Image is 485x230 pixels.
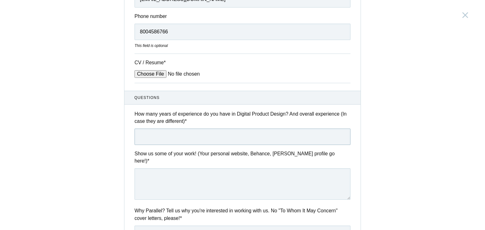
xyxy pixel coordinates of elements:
span: Questions [135,95,351,101]
label: CV / Resume [135,59,182,66]
label: Why Parallel? Tell us why you're interested in working with us. No "To Whom It May Concern" cover... [135,207,350,222]
label: Phone number [135,13,350,20]
label: How many years of experience do you have in Digital Product Design? And overall experience (In ca... [135,110,350,125]
label: Show us some of your work! (Your personal website, Behance, [PERSON_NAME] profile go here!) [135,150,350,165]
div: This field is optional [135,43,350,49]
